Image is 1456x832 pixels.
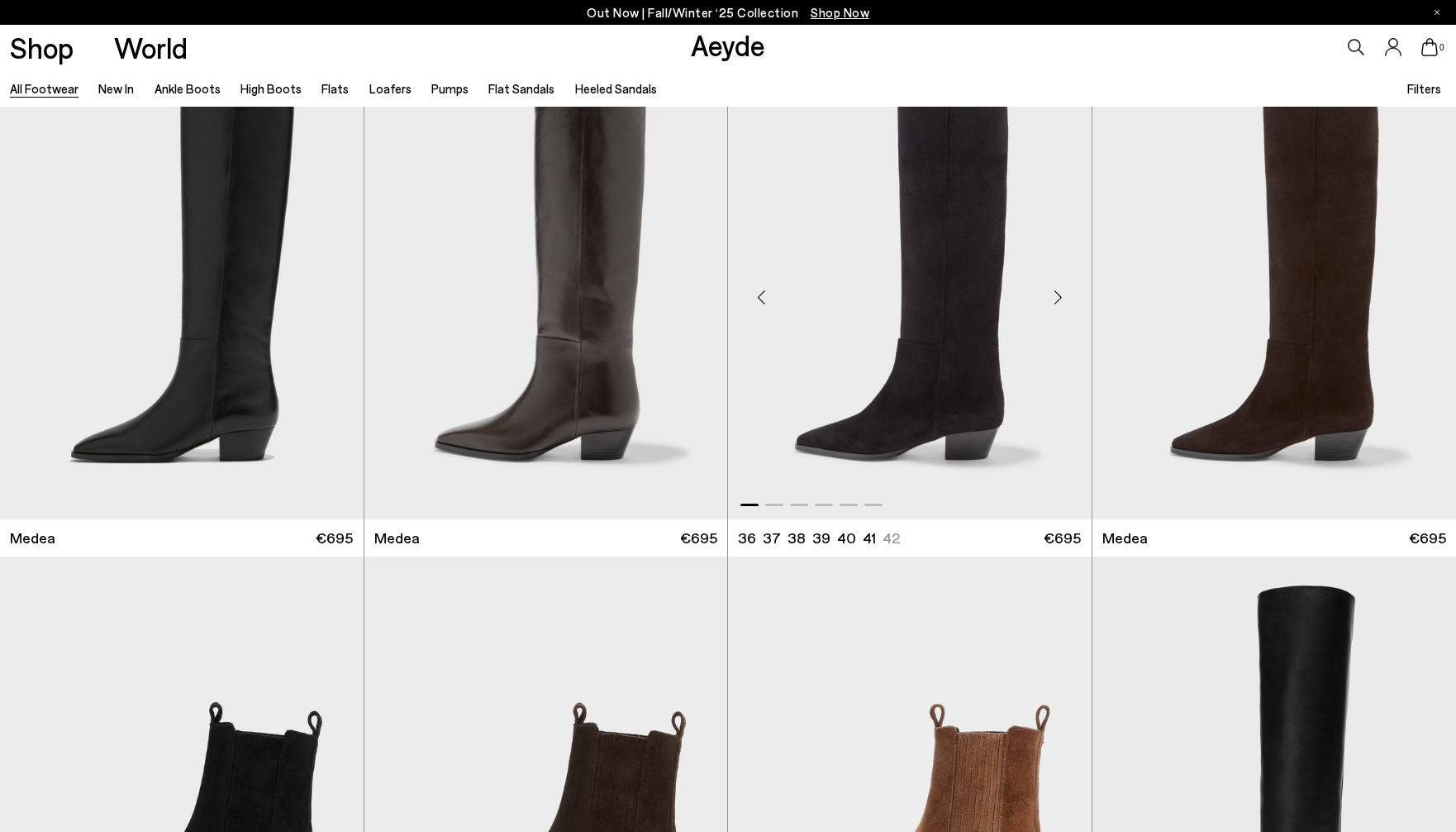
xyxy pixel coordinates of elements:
[1407,81,1441,96] span: Filters
[488,81,554,96] a: Flat Sandals
[587,2,869,23] p: Out Now | Fall/Winter ‘25 Collection
[738,528,756,548] li: 36
[321,81,349,96] a: Flats
[364,519,728,557] a: Medea €695
[680,528,717,548] span: €695
[1034,272,1083,322] div: Next slide
[1409,528,1446,548] span: €695
[374,528,420,548] span: Medea
[114,33,188,62] a: World
[364,62,728,519] div: 1 / 6
[736,272,786,322] div: Previous slide
[364,62,728,519] img: Medea Knee-High Boots
[863,528,876,548] li: 41
[155,81,221,96] a: Ankle Boots
[728,519,1092,557] a: 36 37 38 39 40 41 42 €695
[431,81,469,96] a: Pumps
[738,528,895,548] ul: variant
[364,62,728,519] a: Next slide Previous slide
[1102,528,1148,548] span: Medea
[10,528,55,548] span: Medea
[691,27,765,62] a: Aeyde
[240,81,302,96] a: High Boots
[1044,528,1081,548] span: €695
[1438,43,1446,52] span: 0
[763,528,781,548] li: 37
[728,62,1092,519] img: Medea Suede Knee-High Boots
[787,528,806,548] li: 38
[369,81,412,96] a: Loafers
[837,528,856,548] li: 40
[811,5,869,20] span: Navigate to /collections/new-in
[728,62,1092,519] a: Next slide Previous slide
[10,33,74,62] a: Shop
[10,81,79,96] a: All Footwear
[316,528,353,548] span: €695
[98,81,134,96] a: New In
[1421,38,1438,56] a: 0
[812,528,830,548] li: 39
[728,62,1092,519] div: 1 / 6
[575,81,657,96] a: Heeled Sandals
